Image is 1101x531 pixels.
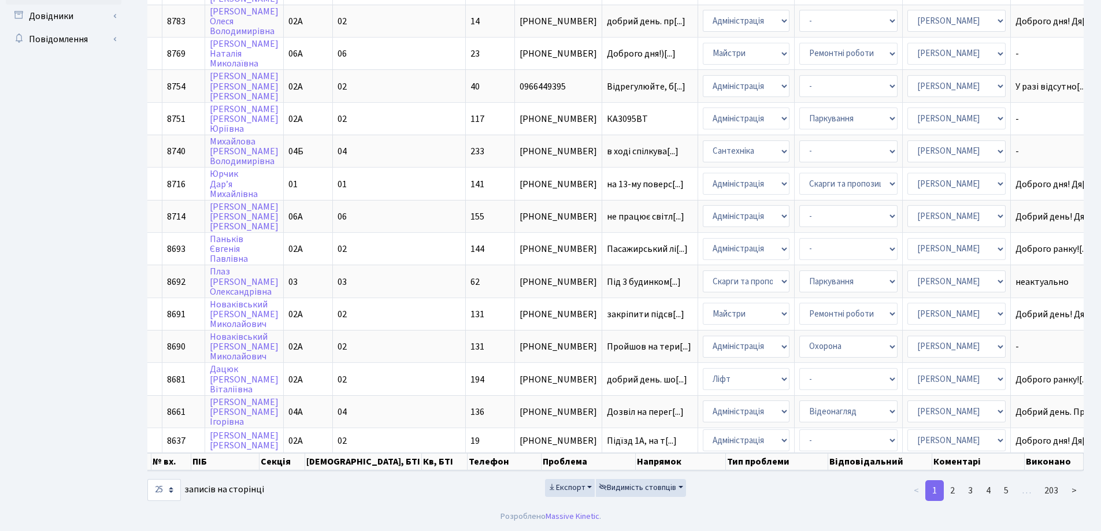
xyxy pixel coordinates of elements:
[520,375,597,384] span: [PHONE_NUMBER]
[1025,453,1084,470] th: Виконано
[726,453,828,470] th: Тип проблеми
[1015,15,1093,28] span: Доброго дня! Дя[...]
[210,200,279,233] a: [PERSON_NAME][PERSON_NAME][PERSON_NAME]
[607,276,681,288] span: Під 3 будинком[...]
[288,15,303,28] span: 02А
[520,49,597,58] span: [PHONE_NUMBER]
[210,396,279,428] a: [PERSON_NAME][PERSON_NAME]Ігорівна
[210,331,279,363] a: Новаківський[PERSON_NAME]Миколайович
[288,243,303,255] span: 02А
[338,373,347,386] span: 02
[997,480,1015,501] a: 5
[1015,277,1096,287] span: неактуально
[520,310,597,319] span: [PHONE_NUMBER]
[520,244,597,254] span: [PHONE_NUMBER]
[607,178,684,191] span: на 13-му поверс[...]
[470,113,484,125] span: 117
[1015,435,1093,447] span: Доброго дня! Дя[...]
[470,145,484,158] span: 233
[210,5,279,38] a: [PERSON_NAME]ОлесяВолодимирівна
[338,308,347,321] span: 02
[210,363,279,396] a: Дацюк[PERSON_NAME]Віталіївна
[470,47,480,60] span: 23
[470,435,480,447] span: 19
[210,298,279,331] a: Новаківський[PERSON_NAME]Миколайович
[288,308,303,321] span: 02А
[1015,178,1093,191] span: Доброго дня! Дя[...]
[932,453,1025,470] th: Коментарі
[546,510,599,522] a: Massive Kinetic
[151,453,192,470] th: № вх.
[210,168,258,200] a: ЮрчикДар’яМихайлівна
[167,435,186,447] span: 8637
[828,453,932,470] th: Відповідальний
[210,70,279,103] a: [PERSON_NAME][PERSON_NAME][PERSON_NAME]
[288,80,303,93] span: 02А
[520,436,597,445] span: [PHONE_NUMBER]
[607,308,684,321] span: закріпити підсв[...]
[470,276,480,288] span: 62
[1015,49,1096,58] span: -
[607,47,676,60] span: Доброго дня!)[...]
[470,178,484,191] span: 141
[607,210,684,223] span: не працює світл[...]
[338,47,347,60] span: 06
[167,340,186,353] span: 8690
[545,479,595,497] button: Експорт
[167,276,186,288] span: 8692
[636,453,726,470] th: Напрямок
[167,308,186,321] span: 8691
[520,212,597,221] span: [PHONE_NUMBER]
[470,373,484,386] span: 194
[167,113,186,125] span: 8751
[542,453,636,470] th: Проблема
[520,277,597,287] span: [PHONE_NUMBER]
[607,243,688,255] span: Пасажирський лі[...]
[520,147,597,156] span: [PHONE_NUMBER]
[520,407,597,417] span: [PHONE_NUMBER]
[338,113,347,125] span: 02
[470,15,480,28] span: 14
[470,80,480,93] span: 40
[961,480,980,501] a: 3
[1015,342,1096,351] span: -
[210,266,279,298] a: Плаз[PERSON_NAME]Олександрівна
[470,340,484,353] span: 131
[1065,480,1084,501] a: >
[210,135,279,168] a: Михайлова[PERSON_NAME]Володимирівна
[1015,406,1096,418] span: Добрий день. Пр[...]
[1015,80,1088,93] span: У разі відсутно[...]
[338,15,347,28] span: 02
[520,82,597,91] span: 0966449395
[167,210,186,223] span: 8714
[167,80,186,93] span: 8754
[338,243,347,255] span: 02
[210,38,279,70] a: [PERSON_NAME]НаталіяМиколаївна
[167,373,186,386] span: 8681
[520,114,597,124] span: [PHONE_NUMBER]
[338,210,347,223] span: 06
[1015,243,1091,255] span: Доброго ранку![...]
[167,145,186,158] span: 8740
[288,145,303,158] span: 04Б
[1015,308,1096,321] span: Добрий день! Дя[...]
[607,15,685,28] span: добрий день. пр[...]
[305,453,422,470] th: [DEMOGRAPHIC_DATA], БТІ
[1015,210,1096,223] span: Добрий день! Дя[...]
[338,276,347,288] span: 03
[147,479,264,501] label: записів на сторінці
[6,28,121,51] a: Повідомлення
[210,429,279,452] a: [PERSON_NAME][PERSON_NAME]
[979,480,998,501] a: 4
[288,340,303,353] span: 02А
[288,406,303,418] span: 04А
[288,435,303,447] span: 02А
[288,373,303,386] span: 02А
[607,80,685,93] span: Відрегулюйте, б[...]
[210,103,279,135] a: [PERSON_NAME][PERSON_NAME]Юріївна
[943,480,962,501] a: 2
[470,406,484,418] span: 136
[260,453,305,470] th: Секція
[599,482,676,493] span: Видимість стовпців
[288,210,303,223] span: 06А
